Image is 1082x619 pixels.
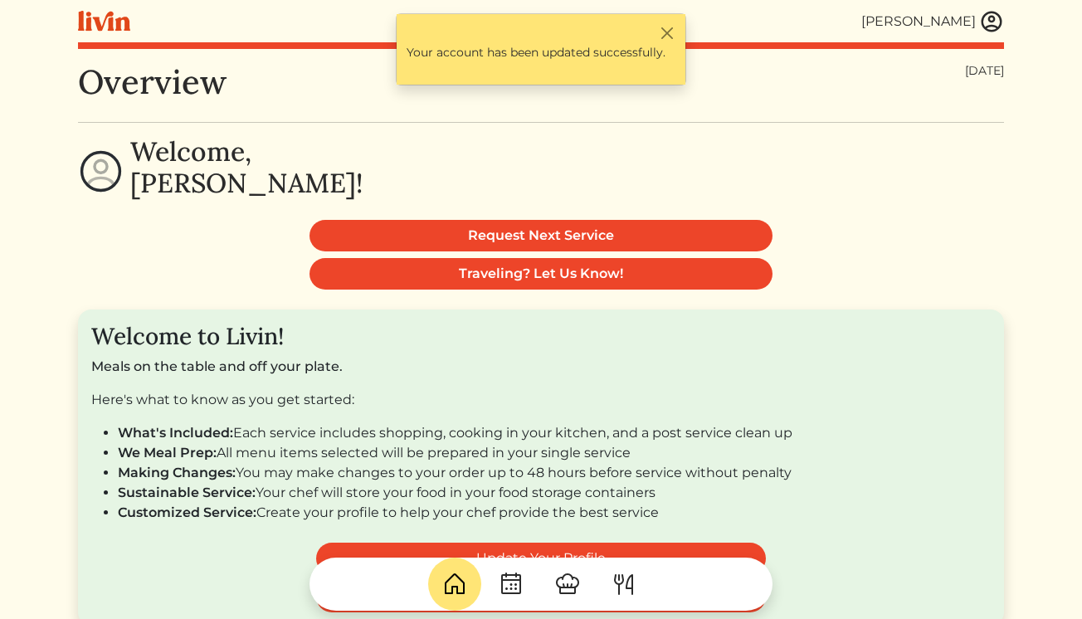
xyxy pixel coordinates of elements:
[407,44,675,61] p: Your account has been updated successfully.
[118,504,256,520] span: Customized Service:
[118,485,256,500] span: Sustainable Service:
[78,149,124,194] img: profile-circle-6dcd711754eaac681cb4e5fa6e5947ecf152da99a3a386d1f417117c42b37ef2.svg
[118,465,236,480] span: Making Changes:
[441,571,468,597] img: House-9bf13187bcbb5817f509fe5e7408150f90897510c4275e13d0d5fca38e0b5951.svg
[316,543,766,574] a: Update Your Profile
[91,357,991,377] p: Meals on the table and off your plate.
[78,62,227,102] h1: Overview
[611,571,637,597] img: ForkKnife-55491504ffdb50bab0c1e09e7649658475375261d09fd45db06cec23bce548bf.svg
[118,423,991,443] li: Each service includes shopping, cooking in your kitchen, and a post service clean up
[979,9,1004,34] img: user_account-e6e16d2ec92f44fc35f99ef0dc9cddf60790bfa021a6ecb1c896eb5d2907b31c.svg
[118,425,233,441] span: What's Included:
[498,571,524,597] img: CalendarDots-5bcf9d9080389f2a281d69619e1c85352834be518fbc73d9501aef674afc0d57.svg
[91,323,991,351] h3: Welcome to Livin!
[78,11,130,32] img: livin-logo-a0d97d1a881af30f6274990eb6222085a2533c92bbd1e4f22c21b4f0d0e3210c.svg
[965,62,1004,80] div: [DATE]
[91,390,991,410] p: Here's what to know as you get started:
[118,445,217,461] span: We Meal Prep:
[130,136,363,200] h2: Welcome, [PERSON_NAME]!
[118,503,991,523] li: Create your profile to help your chef provide the best service
[309,220,773,251] a: Request Next Service
[118,463,991,483] li: You may make changes to your order up to 48 hours before service without penalty
[309,258,773,290] a: Traveling? Let Us Know!
[658,24,675,41] button: Close
[118,443,991,463] li: All menu items selected will be prepared in your single service
[118,483,991,503] li: Your chef will store your food in your food storage containers
[554,571,581,597] img: ChefHat-a374fb509e4f37eb0702ca99f5f64f3b6956810f32a249b33092029f8484b388.svg
[861,12,976,32] div: [PERSON_NAME]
